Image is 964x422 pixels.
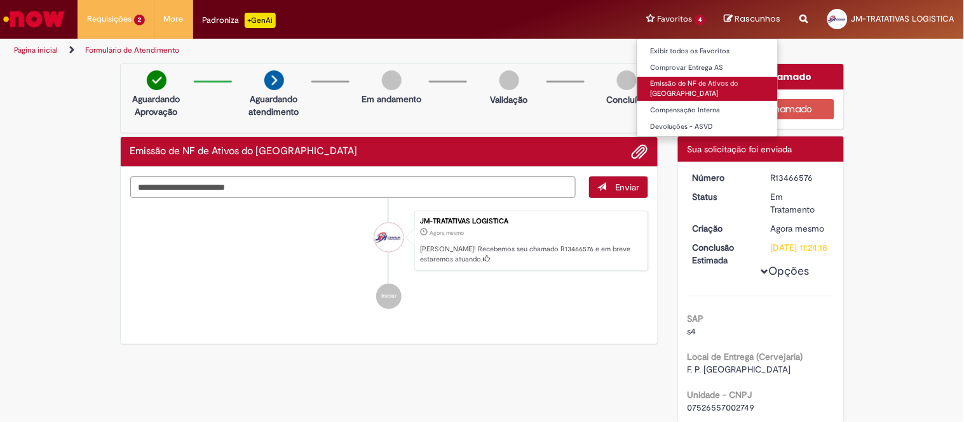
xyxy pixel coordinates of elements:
[637,44,778,58] a: Exibir todos os Favoritos
[724,13,781,25] a: Rascunhos
[130,198,649,322] ul: Histórico de tíquete
[683,190,761,203] dt: Status
[637,77,778,100] a: Emissão de NF de Ativos do [GEOGRAPHIC_DATA]
[134,15,145,25] span: 2
[688,389,752,400] b: Unidade - CNPJ
[688,313,704,324] b: SAP
[771,171,830,184] div: R13466576
[688,326,696,337] span: s4
[695,15,705,25] span: 4
[683,222,761,235] dt: Criação
[130,176,576,198] textarea: Digite sua mensagem aqui...
[420,244,641,264] p: [PERSON_NAME]! Recebemos seu chamado R13466576 e em breve estaremos atuando.
[637,120,778,134] a: Devoluções - ASVD
[632,143,648,160] button: Adicionar anexos
[362,93,421,105] p: Em andamento
[615,181,640,193] span: Enviar
[637,103,778,117] a: Compensação Interna
[130,211,649,272] li: JM-TRATATIVAS LOGISTICA
[637,61,778,75] a: Comprovar Entrega AS
[264,70,284,90] img: arrow-next.png
[1,6,67,32] img: ServiceNow
[85,45,179,55] a: Formulário de Atendimento
[589,176,648,198] button: Enviar
[430,229,464,237] span: Agora mesmo
[683,171,761,184] dt: Número
[430,229,464,237] time: 01/09/2025 09:24:15
[683,241,761,267] dt: Conclusão Estimada
[10,39,633,62] ul: Trilhas de página
[147,70,166,90] img: check-circle-green.png
[606,93,647,106] p: Concluído
[688,143,792,155] span: Sua solicitação foi enviada
[499,70,519,90] img: img-circle-grey.png
[420,218,641,225] div: JM-TRATATIVAS LOGISTICA
[14,45,58,55] a: Página inicial
[771,223,825,234] span: Agora mesmo
[771,223,825,234] time: 01/09/2025 09:24:15
[771,241,830,254] div: [DATE] 11:24:18
[657,13,692,25] span: Favoritos
[771,222,830,235] div: 01/09/2025 09:24:15
[87,13,132,25] span: Requisições
[617,70,637,90] img: img-circle-grey.png
[688,351,803,362] b: Local de Entrega (Cervejaria)
[771,190,830,216] div: Em Tratamento
[491,93,528,106] p: Validação
[382,70,402,90] img: img-circle-grey.png
[245,13,276,28] p: +GenAi
[735,13,781,25] span: Rascunhos
[243,93,305,118] p: Aguardando atendimento
[637,38,778,137] ul: Favoritos
[164,13,184,25] span: More
[374,223,404,252] div: JM-TRATATIVAS LOGISTICA
[688,402,755,413] span: 07526557002749
[130,146,358,157] h2: Emissão de NF de Ativos do ASVD Histórico de tíquete
[126,93,187,118] p: Aguardando Aprovação
[852,13,954,24] span: JM-TRATATIVAS LOGISTICA
[688,364,791,375] span: F. P. [GEOGRAPHIC_DATA]
[203,13,276,28] div: Padroniza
